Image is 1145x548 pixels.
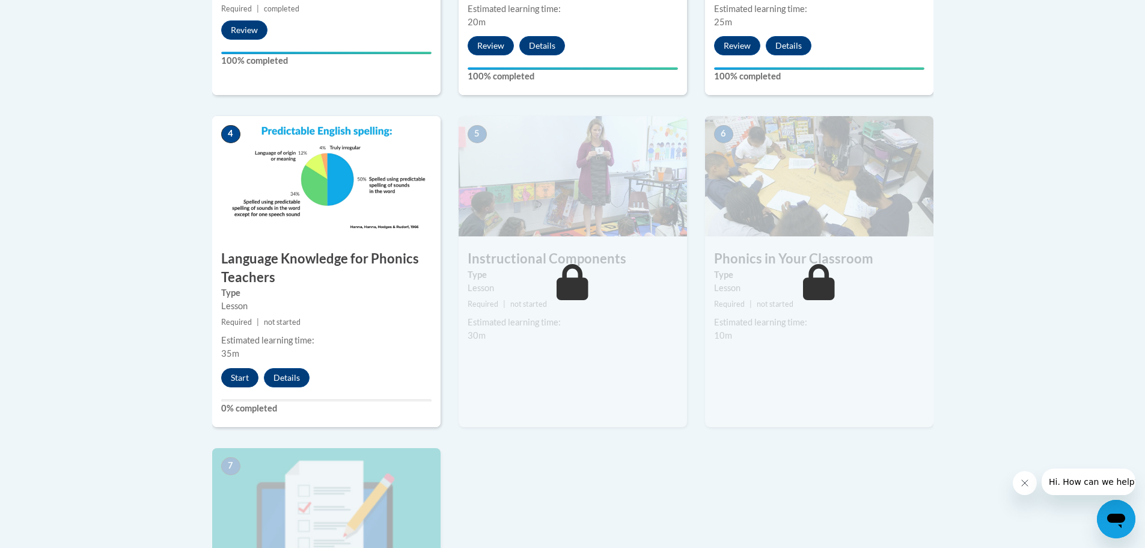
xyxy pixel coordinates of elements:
iframe: Close message [1013,471,1037,495]
div: Lesson [221,300,432,313]
div: Estimated learning time: [221,334,432,347]
label: 0% completed [221,402,432,415]
img: Course Image [459,116,687,236]
label: 100% completed [714,70,924,83]
span: not started [757,300,793,309]
span: | [257,4,259,13]
h3: Phonics in Your Classroom [705,250,933,268]
label: Type [714,268,924,282]
span: Required [714,300,745,309]
div: Estimated learning time: [468,2,678,16]
button: Review [468,36,514,55]
span: not started [264,318,301,327]
div: Your progress [221,52,432,54]
span: not started [510,300,547,309]
h3: Language Knowledge for Phonics Teachers [212,250,441,287]
span: 7 [221,457,240,475]
span: Required [468,300,498,309]
div: Lesson [714,282,924,295]
span: 5 [468,125,487,143]
iframe: Message from company [1042,469,1135,495]
span: | [503,300,505,309]
img: Course Image [705,116,933,236]
span: | [750,300,752,309]
img: Course Image [212,116,441,236]
span: 30m [468,330,486,340]
span: 25m [714,17,732,27]
span: 10m [714,330,732,340]
span: 35m [221,348,239,359]
iframe: Button to launch messaging window [1097,500,1135,538]
span: Required [221,4,252,13]
span: | [257,318,259,327]
div: Estimated learning time: [468,316,678,329]
label: Type [468,268,678,282]
span: 6 [714,125,733,143]
span: 20m [468,17,486,27]
span: Required [221,318,252,327]
button: Start [221,368,258,387]
div: Your progress [468,67,678,70]
div: Estimated learning time: [714,2,924,16]
label: Type [221,286,432,300]
span: 4 [221,125,240,143]
button: Details [264,368,310,387]
label: 100% completed [221,54,432,67]
div: Estimated learning time: [714,316,924,329]
label: 100% completed [468,70,678,83]
span: completed [264,4,299,13]
button: Details [519,36,565,55]
div: Lesson [468,282,678,295]
button: Review [221,20,267,40]
div: Your progress [714,67,924,70]
span: Hi. How can we help? [7,8,97,18]
button: Details [766,36,811,55]
button: Review [714,36,760,55]
h3: Instructional Components [459,250,687,268]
